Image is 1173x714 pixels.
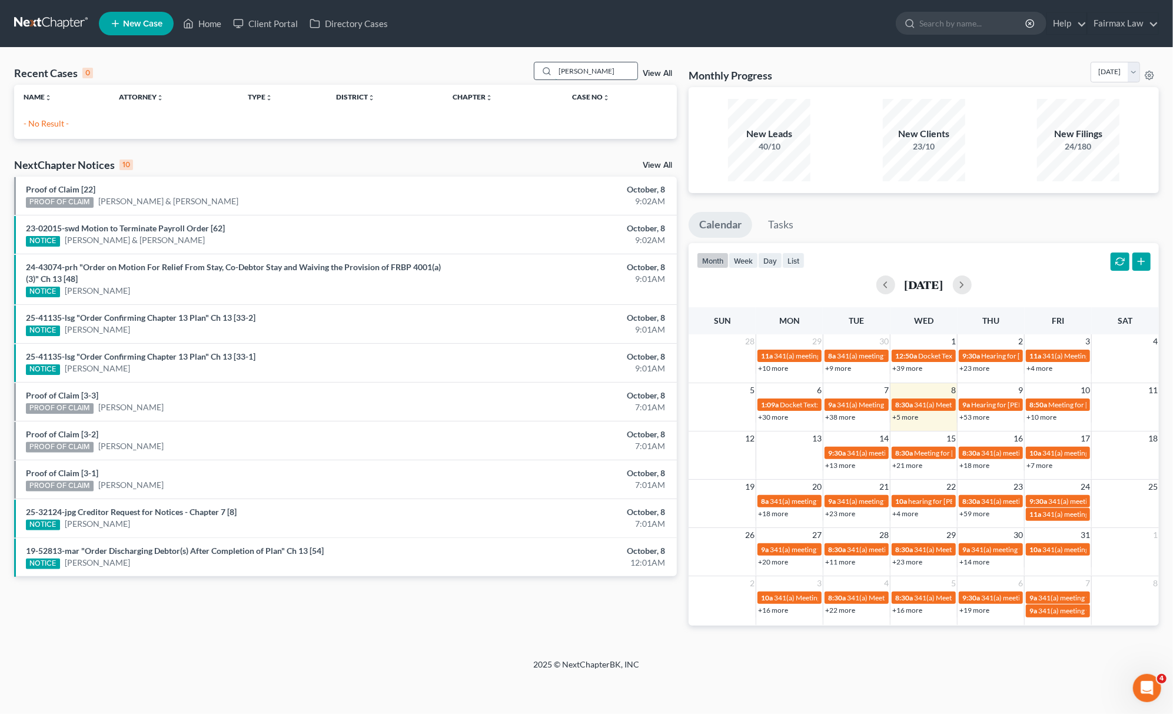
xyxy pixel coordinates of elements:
[1012,528,1024,542] span: 30
[486,94,493,101] i: unfold_more
[950,383,957,397] span: 8
[26,442,94,453] div: PROOF OF CLAIM
[123,19,162,28] span: New Case
[895,400,913,409] span: 8:30a
[251,659,922,680] div: 2025 © NextChapterBK, INC
[758,413,788,421] a: +30 more
[460,261,666,273] div: October, 8
[14,66,93,80] div: Recent Cases
[1147,480,1159,494] span: 25
[26,403,94,414] div: PROOF OF CLAIM
[1029,606,1037,615] span: 9a
[883,383,890,397] span: 7
[981,497,1095,506] span: 341(a) meeting for [PERSON_NAME]
[780,400,885,409] span: Docket Text: for [PERSON_NAME]
[729,253,758,268] button: week
[782,253,805,268] button: list
[689,212,752,238] a: Calendar
[1029,593,1037,602] span: 9a
[24,92,52,101] a: Nameunfold_more
[908,497,999,506] span: hearing for [PERSON_NAME]
[26,236,60,247] div: NOTICE
[1029,545,1041,554] span: 10a
[98,195,238,207] a: [PERSON_NAME] & [PERSON_NAME]
[825,461,855,470] a: +13 more
[460,312,666,324] div: October, 8
[14,158,133,172] div: NextChapter Notices
[1152,576,1159,590] span: 8
[460,440,666,452] div: 7:01AM
[26,546,324,556] a: 19-52813-mar "Order Discharging Debtor(s) After Completion of Plan" Ch 13 [54]
[177,13,227,34] a: Home
[895,545,913,554] span: 8:30a
[962,400,970,409] span: 9a
[157,94,164,101] i: unfold_more
[1042,449,1156,457] span: 341(a) meeting for [PERSON_NAME]
[761,545,769,554] span: 9a
[460,506,666,518] div: October, 8
[779,316,800,326] span: Mon
[714,316,731,326] span: Sun
[816,383,823,397] span: 6
[847,593,999,602] span: 341(a) Meeting of Creditors for [PERSON_NAME]
[98,479,164,491] a: [PERSON_NAME]
[26,262,441,284] a: 24-43074-prh "Order on Motion For Relief From Stay, Co-Debtor Stay and Waiving the Provision of F...
[26,197,94,208] div: PROOF OF CLAIM
[227,13,304,34] a: Client Portal
[1048,497,1162,506] span: 341(a) meeting for [PERSON_NAME]
[26,559,60,569] div: NOTICE
[971,400,1125,409] span: Hearing for [PERSON_NAME] & [PERSON_NAME]
[1042,510,1156,519] span: 341(a) meeting for [PERSON_NAME]
[1047,13,1086,34] a: Help
[265,94,273,101] i: unfold_more
[1038,606,1152,615] span: 341(a) meeting for [PERSON_NAME]
[892,461,922,470] a: +21 more
[1026,461,1052,470] a: +7 more
[758,606,788,615] a: +16 more
[895,351,917,360] span: 12:50a
[816,576,823,590] span: 3
[914,545,1098,554] span: 341(a) Meeting for [PERSON_NAME] and [PERSON_NAME]
[26,223,225,233] a: 23-02015-swd Motion to Terminate Payroll Order [62]
[892,557,922,566] a: +23 more
[1079,528,1091,542] span: 31
[744,480,756,494] span: 19
[828,449,846,457] span: 9:30a
[460,195,666,207] div: 9:02AM
[1037,141,1119,152] div: 24/180
[45,94,52,101] i: unfold_more
[1029,449,1041,457] span: 10a
[959,509,989,518] a: +59 more
[1026,364,1052,373] a: +4 more
[304,13,394,34] a: Directory Cases
[878,431,890,446] span: 14
[460,429,666,440] div: October, 8
[825,606,855,615] a: +22 more
[962,545,970,554] span: 9a
[1084,334,1091,348] span: 3
[82,68,93,78] div: 0
[26,481,94,492] div: PROOF OF CLAIM
[828,545,846,554] span: 8:30a
[914,400,1098,409] span: 341(a) Meeting for [PERSON_NAME] and [PERSON_NAME]
[758,557,788,566] a: +20 more
[1147,431,1159,446] span: 18
[1088,13,1158,34] a: Fairmax Law
[895,593,913,602] span: 8:30a
[959,606,989,615] a: +19 more
[959,364,989,373] a: +23 more
[460,273,666,285] div: 9:01AM
[643,69,672,78] a: View All
[1147,383,1159,397] span: 11
[1017,383,1024,397] span: 9
[572,92,610,101] a: Case Nounfold_more
[828,593,846,602] span: 8:30a
[26,429,98,439] a: Proof of Claim [3-2]
[895,449,913,457] span: 8:30a
[945,528,957,542] span: 29
[65,234,205,246] a: [PERSON_NAME] & [PERSON_NAME]
[945,431,957,446] span: 15
[770,497,883,506] span: 341(a) meeting for [PERSON_NAME]
[26,507,237,517] a: 25-32124-jpg Creditor Request for Notices - Chapter 7 [8]
[26,287,60,297] div: NOTICE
